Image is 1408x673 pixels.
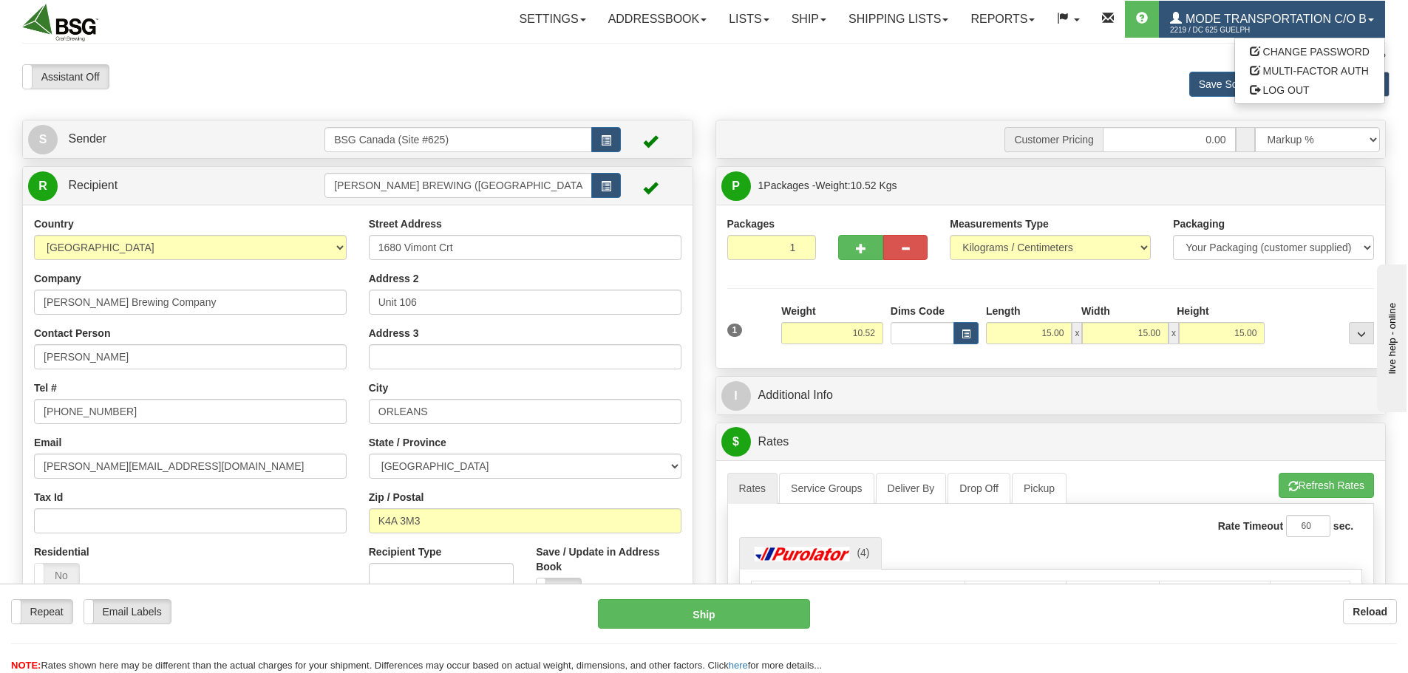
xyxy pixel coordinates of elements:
[950,216,1049,231] label: Measurements Type
[1333,519,1353,533] label: sec.
[537,578,581,602] label: No
[369,235,681,260] input: Enter a location
[986,304,1021,318] label: Length
[34,544,89,559] label: Residential
[1235,61,1384,81] a: MULTI-FACTOR AUTH
[11,660,41,671] span: NOTE:
[369,380,388,395] label: City
[1177,304,1209,318] label: Height
[891,304,945,318] label: Dims Code
[959,1,1046,38] a: Reports
[1081,304,1110,318] label: Width
[1012,473,1067,504] a: Pickup
[948,473,1010,504] a: Drop Off
[1173,216,1225,231] label: Packaging
[1189,72,1307,97] button: Save Screen Layout
[369,326,419,341] label: Address 3
[597,1,718,38] a: Addressbook
[84,600,171,624] label: Email Labels
[1343,599,1397,624] button: Reload
[369,271,419,286] label: Address 2
[369,216,442,231] label: Street Address
[12,600,72,624] label: Repeat
[28,124,324,154] a: S Sender
[11,13,137,24] div: live help - online
[509,1,597,38] a: Settings
[1159,581,1270,609] th: Delivery
[34,271,81,286] label: Company
[1263,65,1369,77] span: MULTI-FACTOR AUTH
[815,180,897,191] span: Weight:
[965,581,1066,609] th: List $
[729,660,748,671] a: here
[727,473,778,504] a: Rates
[22,4,98,41] img: logo2219.jpg
[751,547,854,561] img: Purolator
[369,544,442,559] label: Recipient Type
[34,435,61,450] label: Email
[758,180,764,191] span: 1
[324,127,592,152] input: Sender Id
[727,324,743,337] span: 1
[1279,473,1374,498] button: Refresh Rates
[837,1,959,38] a: Shipping lists
[721,171,751,201] span: P
[369,490,424,505] label: Zip / Postal
[880,180,897,191] span: Kgs
[34,216,74,231] label: Country
[35,564,79,587] label: No
[1169,322,1179,344] span: x
[28,171,292,201] a: R Recipient
[1159,1,1385,38] a: Mode Transportation c/o B 2219 / DC 625 Guelph
[781,304,815,318] label: Weight
[1235,81,1384,100] a: LOG OUT
[324,173,592,198] input: Recipient Id
[598,599,810,629] button: Ship
[779,473,874,504] a: Service Groups
[1170,23,1281,38] span: 2219 / DC 625 Guelph
[1235,42,1384,61] a: CHANGE PASSWORD
[34,326,110,341] label: Contact Person
[751,581,965,609] th: Service
[23,65,109,89] label: Assistant Off
[721,380,1381,411] a: IAdditional Info
[1374,261,1407,411] iframe: chat widget
[68,132,106,145] span: Sender
[857,547,869,558] span: (4)
[34,380,57,395] label: Tel #
[721,381,751,411] span: I
[1072,322,1082,344] span: x
[1182,13,1367,25] span: Mode Transportation c/o B
[721,427,751,457] span: $
[22,51,1386,64] div: Support: 1 - 855 - 55 - 2SHIP
[536,544,681,574] label: Save / Update in Address Book
[1353,606,1387,618] b: Reload
[1263,46,1370,58] span: CHANGE PASSWORD
[721,427,1381,457] a: $Rates
[876,473,947,504] a: Deliver By
[369,435,446,450] label: State / Province
[721,171,1381,201] a: P 1Packages -Weight:10.52 Kgs
[758,171,897,200] span: Packages -
[1066,581,1159,609] th: Your $
[28,125,58,154] span: S
[780,1,837,38] a: Ship
[718,1,780,38] a: Lists
[727,216,775,231] label: Packages
[34,490,63,505] label: Tax Id
[851,180,877,191] span: 10.52
[1349,322,1374,344] div: ...
[1004,127,1102,152] span: Customer Pricing
[28,171,58,201] span: R
[1263,84,1310,96] span: LOG OUT
[1218,519,1283,533] label: Rate Timeout
[68,179,118,191] span: Recipient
